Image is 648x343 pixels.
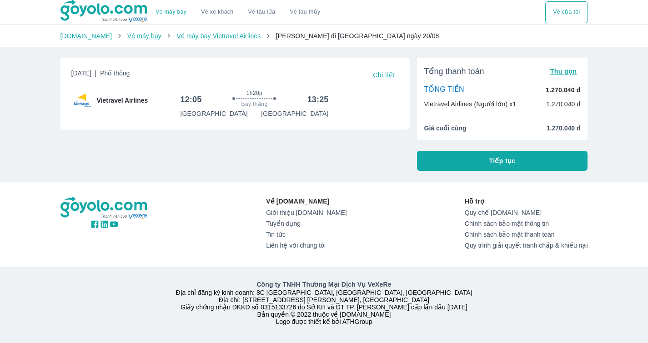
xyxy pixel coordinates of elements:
[545,1,588,23] div: choose transportation mode
[276,32,439,40] span: [PERSON_NAME] đi [GEOGRAPHIC_DATA] ngày 20/08
[546,85,580,94] p: 1.270.040 đ
[180,109,247,118] p: [GEOGRAPHIC_DATA]
[241,1,283,23] a: Vé tàu lửa
[266,197,347,206] p: Về [DOMAIN_NAME]
[546,99,581,109] p: 1.270.040 đ
[465,209,588,216] a: Quy chế [DOMAIN_NAME]
[424,85,464,95] p: TỔNG TIỀN
[369,69,398,81] button: Chi tiết
[465,231,588,238] a: Chính sách bảo mật thanh toán
[424,99,517,109] p: Vietravel Airlines (Người lớn) x1
[417,151,588,171] button: Tiếp tục
[156,9,186,15] a: Vé máy bay
[547,65,581,78] button: Thu gọn
[60,197,149,219] img: logo
[547,124,581,133] span: 1.270.040 đ
[55,280,593,325] div: Địa chỉ đăng ký kinh doanh: 8C [GEOGRAPHIC_DATA], [GEOGRAPHIC_DATA], [GEOGRAPHIC_DATA] Địa chỉ: [...
[241,100,268,108] span: Bay thẳng
[266,220,347,227] a: Tuyển dụng
[176,32,261,40] a: Vé máy bay Vietravel Airlines
[545,1,588,23] button: Vé của tôi
[489,156,516,165] span: Tiếp tục
[550,68,577,75] span: Thu gọn
[62,280,586,289] p: Công ty TNHH Thương Mại Dịch Vụ VeXeRe
[465,220,588,227] a: Chính sách bảo mật thông tin
[246,89,262,97] span: 1h20p
[266,242,347,249] a: Liên hệ với chúng tôi
[465,242,588,249] a: Quy trình giải quyết tranh chấp & khiếu nại
[100,70,130,77] span: Phổ thông
[266,209,347,216] a: Giới thiệu [DOMAIN_NAME]
[60,31,588,40] nav: breadcrumb
[373,71,395,79] span: Chi tiết
[261,109,328,118] p: [GEOGRAPHIC_DATA]
[127,32,161,40] a: Vé máy bay
[307,94,329,105] h6: 13:25
[465,197,588,206] p: Hỗ trợ
[201,9,233,15] a: Vé xe khách
[180,94,201,105] h6: 12:05
[95,70,97,77] span: |
[97,96,148,105] span: Vietravel Airlines
[424,124,467,133] span: Giá cuối cùng
[60,32,112,40] a: [DOMAIN_NAME]
[424,66,484,77] span: Tổng thanh toán
[148,1,327,23] div: choose transportation mode
[266,231,347,238] a: Tin tức
[282,1,327,23] button: Vé tàu thủy
[71,69,130,81] span: [DATE]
